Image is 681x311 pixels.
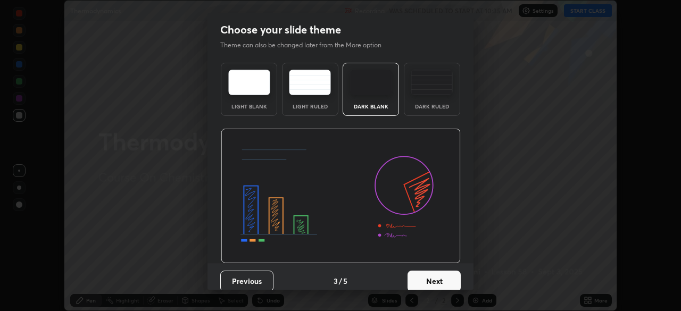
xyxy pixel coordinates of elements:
img: lightRuledTheme.5fabf969.svg [289,70,331,95]
h4: 3 [334,275,338,287]
img: darkTheme.f0cc69e5.svg [350,70,392,95]
h2: Choose your slide theme [220,23,341,37]
h4: / [339,275,342,287]
h4: 5 [343,275,347,287]
button: Previous [220,271,273,292]
div: Dark Blank [350,104,392,109]
div: Light Blank [228,104,270,109]
img: lightTheme.e5ed3b09.svg [228,70,270,95]
button: Next [408,271,461,292]
div: Dark Ruled [411,104,453,109]
div: Light Ruled [289,104,331,109]
img: darkRuledTheme.de295e13.svg [411,70,453,95]
img: darkThemeBanner.d06ce4a2.svg [221,129,461,264]
p: Theme can also be changed later from the More option [220,40,393,50]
